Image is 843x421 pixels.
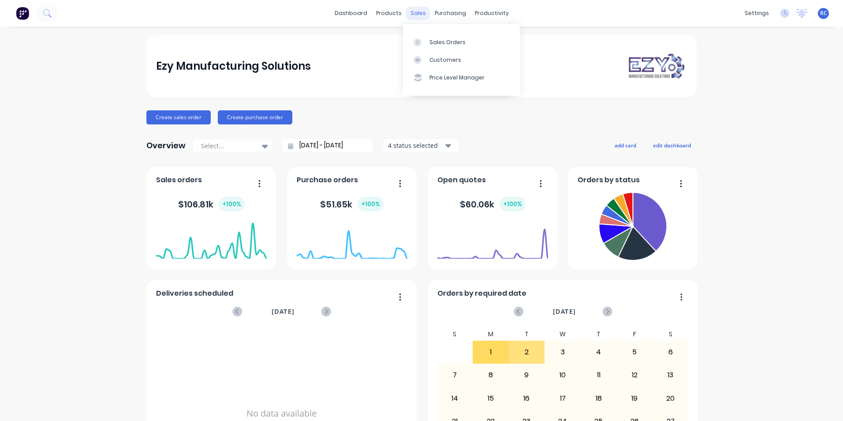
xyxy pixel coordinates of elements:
[545,328,581,341] div: W
[219,197,245,211] div: + 100 %
[617,364,652,386] div: 12
[653,341,688,363] div: 6
[581,341,616,363] div: 4
[156,175,202,185] span: Sales orders
[609,139,642,151] button: add card
[470,7,513,20] div: productivity
[430,7,470,20] div: purchasing
[616,328,653,341] div: F
[581,387,616,410] div: 18
[581,364,616,386] div: 11
[320,197,384,211] div: $ 51.65k
[429,56,461,64] div: Customers
[403,33,520,51] a: Sales Orders
[653,387,688,410] div: 20
[545,341,580,363] div: 3
[383,139,458,152] button: 4 status selected
[473,364,508,386] div: 8
[272,307,295,316] span: [DATE]
[653,328,689,341] div: S
[218,110,292,124] button: Create purchase order
[146,110,211,124] button: Create sales order
[509,328,545,341] div: T
[372,7,406,20] div: products
[473,328,509,341] div: M
[545,387,580,410] div: 17
[146,137,186,154] div: Overview
[647,139,697,151] button: edit dashboard
[403,69,520,86] a: Price Level Manager
[156,57,311,75] div: Ezy Manufacturing Solutions
[406,7,430,20] div: sales
[437,387,473,410] div: 14
[545,364,580,386] div: 10
[403,51,520,69] a: Customers
[460,197,526,211] div: $ 60.06k
[297,175,358,185] span: Purchase orders
[178,197,245,211] div: $ 106.81k
[509,387,545,410] div: 16
[581,328,617,341] div: T
[617,341,652,363] div: 5
[617,387,652,410] div: 19
[473,387,508,410] div: 15
[437,175,486,185] span: Open quotes
[437,328,473,341] div: S
[625,52,687,80] img: Ezy Manufacturing Solutions
[473,341,508,363] div: 1
[358,197,384,211] div: + 100 %
[429,38,466,46] div: Sales Orders
[509,364,545,386] div: 9
[553,307,576,316] span: [DATE]
[578,175,640,185] span: Orders by status
[437,288,526,299] span: Orders by required date
[16,7,29,20] img: Factory
[509,341,545,363] div: 2
[820,9,827,17] span: RC
[429,74,485,82] div: Price Level Manager
[740,7,773,20] div: settings
[330,7,372,20] a: dashboard
[653,364,688,386] div: 13
[388,141,444,150] div: 4 status selected
[500,197,526,211] div: + 100 %
[437,364,473,386] div: 7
